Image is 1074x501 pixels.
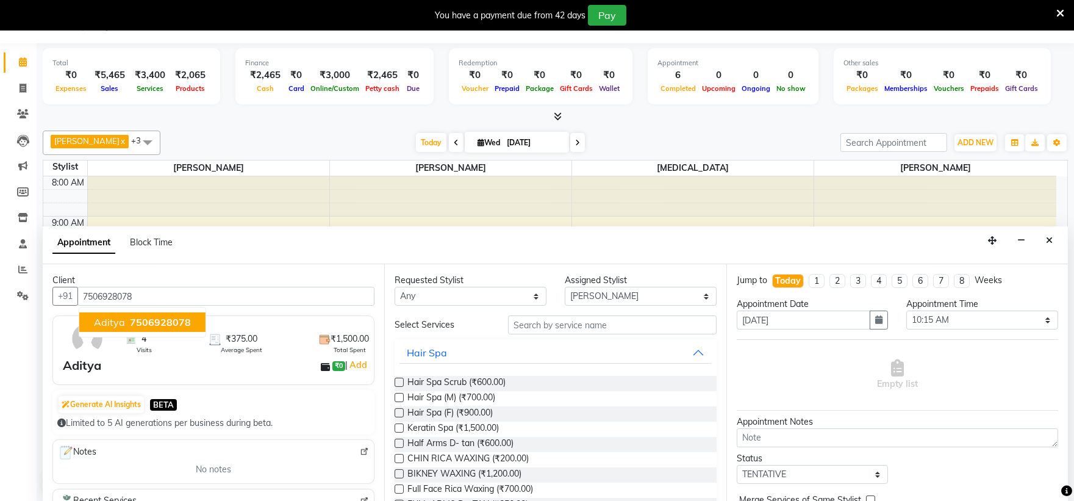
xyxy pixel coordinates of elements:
span: Block Time [130,237,173,248]
div: Client [52,274,374,287]
span: Services [134,84,166,93]
span: Prepaid [492,84,523,93]
span: Hair Spa Scrub (₹600.00) [407,376,506,391]
div: 6 [657,68,699,82]
div: ₹0 [596,68,623,82]
div: 9:00 AM [50,217,87,229]
div: Assigned Stylist [565,274,717,287]
span: ADD NEW [958,138,993,147]
span: ₹0 [332,361,345,371]
span: CHIN RICA WAXING (₹200.00) [407,452,529,467]
div: ₹0 [557,68,596,82]
button: ADD NEW [954,134,997,151]
span: BIKNEY WAXING (₹1,200.00) [407,467,521,483]
span: Cash [254,84,277,93]
span: 4 [141,333,146,345]
div: Status [737,452,889,465]
div: ₹2,465 [362,68,403,82]
span: Voucher [459,84,492,93]
span: Half Arms D- tan (₹600.00) [407,437,514,452]
span: Petty cash [362,84,403,93]
div: ₹0 [1002,68,1041,82]
span: Ongoing [739,84,773,93]
li: 1 [809,274,825,288]
div: Select Services [385,319,499,331]
div: ₹5,465 [90,68,130,82]
span: Vouchers [931,84,967,93]
div: Jump to [737,274,767,287]
div: Today [775,275,801,287]
div: ₹2,465 [245,68,285,82]
span: Keratin Spa (₹1,500.00) [407,422,499,437]
li: 4 [871,274,887,288]
div: Appointment Date [737,298,889,311]
span: BETA [150,399,177,411]
div: You have a payment due from 42 days [435,9,585,22]
div: Redemption [459,58,623,68]
span: Appointment [52,232,115,254]
div: Weeks [975,274,1002,287]
span: Completed [657,84,699,93]
span: Visits [137,345,152,355]
li: 6 [912,274,928,288]
span: Package [523,84,557,93]
span: [MEDICAL_DATA] [572,160,814,176]
span: Hair Spa (F) (₹900.00) [407,406,493,422]
span: No show [773,84,809,93]
div: ₹3,000 [307,68,362,82]
div: Aditya [63,356,101,375]
span: [PERSON_NAME] [54,136,120,146]
span: Packages [843,84,881,93]
button: Close [1040,231,1058,250]
span: Notes [58,445,96,461]
button: +91 [52,287,78,306]
span: Products [173,84,208,93]
button: Pay [588,5,626,26]
input: yyyy-mm-dd [737,311,871,330]
span: Online/Custom [307,84,362,93]
li: 7 [933,274,949,288]
span: Prepaids [967,84,1002,93]
span: Full Face Rica Waxing (₹700.00) [407,483,533,498]
li: 3 [850,274,866,288]
div: ₹0 [931,68,967,82]
div: ₹0 [881,68,931,82]
div: ₹3,400 [130,68,170,82]
div: Appointment Time [906,298,1058,311]
div: ₹0 [967,68,1002,82]
span: Upcoming [699,84,739,93]
span: Expenses [52,84,90,93]
input: Search by Name/Mobile/Email/Code [77,287,374,306]
span: Empty list [877,359,918,391]
span: Gift Cards [1002,84,1041,93]
span: | [345,358,369,372]
div: Finance [245,58,424,68]
span: Gift Cards [557,84,596,93]
div: 0 [699,68,739,82]
a: x [120,136,125,146]
span: Hair Spa (M) (₹700.00) [407,391,495,406]
div: ₹0 [523,68,557,82]
span: ₹375.00 [226,333,257,345]
span: No notes [196,463,231,476]
span: Card [285,84,307,93]
button: Generate AI Insights [59,396,144,413]
span: Memberships [881,84,931,93]
div: 8:00 AM [50,176,87,189]
div: Appointment [657,58,809,68]
div: Total [52,58,210,68]
div: Hair Spa [407,345,447,360]
input: 2025-09-03 [503,134,564,152]
div: Other sales [843,58,1041,68]
li: 5 [892,274,908,288]
li: 8 [954,274,970,288]
span: Sales [98,84,122,93]
div: ₹2,065 [170,68,210,82]
a: Add [348,358,369,372]
div: ₹0 [52,68,90,82]
span: Due [404,84,423,93]
span: [PERSON_NAME] [330,160,571,176]
span: Today [416,133,446,152]
span: +3 [131,135,150,145]
button: Hair Spa [399,342,711,364]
